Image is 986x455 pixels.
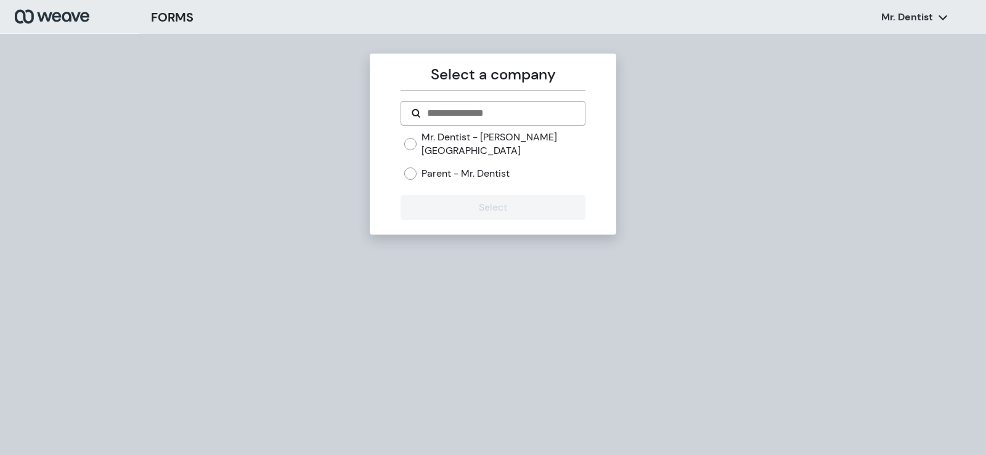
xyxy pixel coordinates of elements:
[422,167,510,180] label: Parent - Mr. Dentist
[422,131,585,157] label: Mr. Dentist - [PERSON_NAME][GEOGRAPHIC_DATA]
[426,106,574,121] input: Search
[881,10,933,24] p: Mr. Dentist
[401,63,585,86] p: Select a company
[401,195,585,220] button: Select
[151,8,194,26] h3: FORMS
